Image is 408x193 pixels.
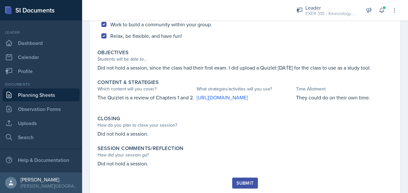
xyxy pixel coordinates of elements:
a: [URL][DOMAIN_NAME] [197,94,248,101]
label: Closing [98,115,120,122]
div: EXER 310 - Kinesiology / Fall 2025 [305,10,357,17]
a: Planning Sheets [3,88,80,101]
div: [PERSON_NAME] [21,176,77,183]
label: Content & Strategies [98,79,159,86]
div: What strategies/activities will you use? [197,86,293,92]
a: Uploads [3,117,80,130]
div: Time Allotment [296,86,393,92]
label: Session Comments/Reflection [98,145,184,152]
p: They could do on their own time. [296,94,393,101]
label: Objectives [98,49,129,56]
div: Leader [305,4,357,12]
a: Dashboard [3,37,80,49]
div: Documents [3,81,80,87]
div: Students will be able to... [98,56,393,63]
div: Which content will you cover? [98,86,194,92]
p: The Quizlet is a review of Chapters 1 and 2. [98,94,194,101]
div: [PERSON_NAME][GEOGRAPHIC_DATA] [21,183,77,189]
a: Observation Forms [3,103,80,115]
a: Calendar [3,51,80,63]
div: How did your session go? [98,152,393,158]
div: Leader [3,29,80,35]
a: Profile [3,65,80,78]
a: Search [3,131,80,144]
button: Submit [232,178,258,189]
p: Did not hold a session. [98,160,393,167]
div: Help & Documentation [3,154,80,166]
p: Did not hold a session, since the class had their first exam. I did upload a Quizlet [DATE] for t... [98,64,393,71]
div: Submit [236,180,253,186]
div: How do you plan to close your session? [98,122,393,129]
p: Did not hold a session. [98,130,393,138]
